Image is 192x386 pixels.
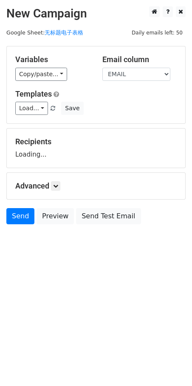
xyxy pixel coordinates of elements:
a: Send Test Email [76,208,141,224]
a: Templates [15,89,52,98]
a: Preview [37,208,74,224]
a: 无标题电子表格 [45,29,83,36]
h2: New Campaign [6,6,186,21]
a: Daily emails left: 50 [129,29,186,36]
button: Save [61,102,83,115]
div: Loading... [15,137,177,159]
a: Copy/paste... [15,68,67,81]
a: Load... [15,102,48,115]
small: Google Sheet: [6,29,83,36]
a: Send [6,208,34,224]
h5: Email column [102,55,177,64]
h5: Advanced [15,181,177,191]
span: Daily emails left: 50 [129,28,186,37]
h5: Recipients [15,137,177,146]
h5: Variables [15,55,90,64]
